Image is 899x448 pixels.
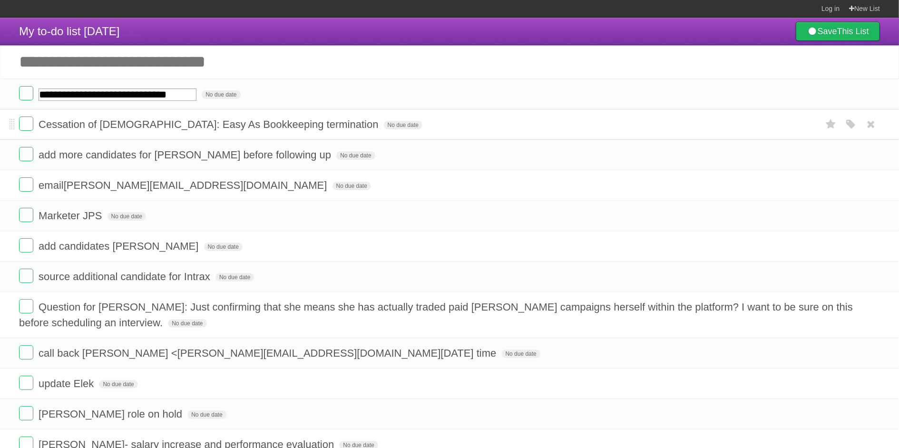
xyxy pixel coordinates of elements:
[39,210,104,222] span: Marketer JPS
[168,319,206,328] span: No due date
[336,151,375,160] span: No due date
[19,299,33,313] label: Done
[19,147,33,161] label: Done
[19,177,33,192] label: Done
[384,121,422,129] span: No due date
[39,271,213,282] span: source additional candidate for Intrax
[19,86,33,100] label: Done
[796,22,880,41] a: SaveThis List
[19,269,33,283] label: Done
[39,240,201,252] span: add candidates [PERSON_NAME]
[39,118,381,130] span: Cessation of [DEMOGRAPHIC_DATA]: Easy As Bookkeeping termination
[107,212,146,221] span: No due date
[39,378,96,390] span: update Elek
[187,410,226,419] span: No due date
[99,380,137,389] span: No due date
[39,149,333,161] span: add more candidates for [PERSON_NAME] before following up
[204,243,243,251] span: No due date
[19,117,33,131] label: Done
[202,90,240,99] span: No due date
[215,273,254,282] span: No due date
[39,347,498,359] span: call back [PERSON_NAME] < [PERSON_NAME][EMAIL_ADDRESS][DOMAIN_NAME] [DATE] time
[502,350,540,358] span: No due date
[822,117,840,132] label: Star task
[39,408,185,420] span: [PERSON_NAME] role on hold
[39,179,329,191] span: email [PERSON_NAME][EMAIL_ADDRESS][DOMAIN_NAME]
[19,238,33,253] label: Done
[19,208,33,222] label: Done
[332,182,371,190] span: No due date
[19,406,33,420] label: Done
[19,25,120,38] span: My to-do list [DATE]
[19,345,33,360] label: Done
[19,376,33,390] label: Done
[837,27,869,36] b: This List
[19,301,853,329] span: Question for [PERSON_NAME]: Just confirming that she means she has actually traded paid [PERSON_N...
